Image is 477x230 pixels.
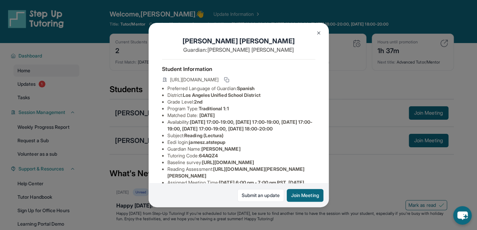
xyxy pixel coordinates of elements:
span: Spanish [237,85,255,91]
button: Copy link [223,76,231,84]
li: Subject : [167,132,315,139]
span: [URL][DOMAIN_NAME] [170,76,218,83]
li: Reading Assessment : [167,166,315,179]
span: [DATE] 6:00 pm - 7:00 pm PST, [DATE] 6:00 pm - 7:00 pm PST [167,180,304,192]
span: [DATE] [199,112,215,118]
li: Guardian Name : [167,146,315,152]
p: Guardian: [PERSON_NAME] [PERSON_NAME] [162,46,315,54]
h4: Student Information [162,65,315,73]
span: [URL][DOMAIN_NAME][PERSON_NAME][PERSON_NAME] [167,166,305,179]
li: District: [167,92,315,99]
li: Eedi login : [167,139,315,146]
span: 64AQZ4 [199,153,218,158]
span: 2nd [194,99,202,105]
span: Los Angeles Unified School District [183,92,260,98]
span: Reading (Lectura) [184,132,224,138]
li: Availability: [167,119,315,132]
span: Traditional 1:1 [198,106,229,111]
span: [DATE] 17:00-19:00, [DATE] 17:00-19:00, [DATE] 17:00-19:00, [DATE] 17:00-19:00, [DATE] 18:00-20:00 [167,119,313,131]
li: Preferred Language of Guardian: [167,85,315,92]
li: Grade Level: [167,99,315,105]
button: chat-button [453,206,472,225]
li: Tutoring Code : [167,152,315,159]
span: [URL][DOMAIN_NAME] [202,159,254,165]
span: [PERSON_NAME] [201,146,241,152]
li: Program Type: [167,105,315,112]
li: Assigned Meeting Time : [167,179,315,193]
a: Submit an update [237,189,284,202]
h1: [PERSON_NAME] [PERSON_NAME] [162,36,315,46]
button: Join Meeting [287,189,323,202]
span: jamesz.atstepup [189,139,225,145]
li: Matched Date: [167,112,315,119]
img: Close Icon [316,30,321,36]
li: Baseline survey : [167,159,315,166]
